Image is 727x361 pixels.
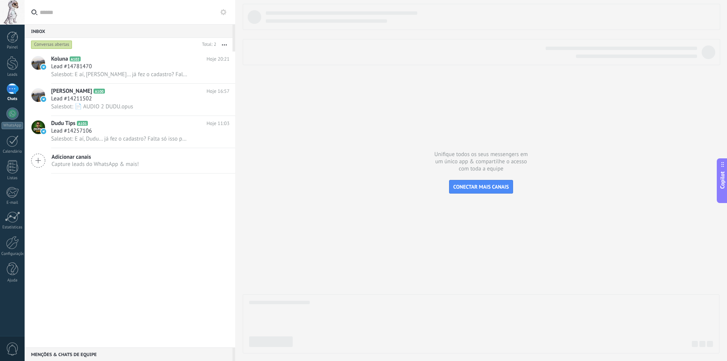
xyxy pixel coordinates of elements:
span: Adicionar canais [51,153,139,161]
img: icon [41,64,46,70]
span: Hoje 20:21 [207,55,229,63]
span: Koluna [51,55,68,63]
a: avataricon[PERSON_NAME]A100Hoje 16:57Lead #14211502Salesbot: 📄 AUDIO 2 DUDU.opus [25,84,235,116]
div: Listas [2,176,23,181]
div: Estatísticas [2,225,23,230]
span: Salesbot: E aí, Dudu… já fez o cadastro? Falta só isso pra eu liberar teu acesso VIP. 🔑 [51,135,188,142]
span: Copilot [719,171,726,189]
a: avatariconKolunaA102Hoje 20:21Lead #14781470Salesbot: E aí, [PERSON_NAME]… já fez o cadastro? Fal... [25,52,235,83]
span: A102 [70,56,81,61]
span: Salesbot: E aí, [PERSON_NAME]… já fez o cadastro? Falta só isso pra eu liberar teu acesso VIP. 🔑 [51,71,188,78]
span: Lead #14211502 [51,95,92,103]
span: Dudu Tips [51,120,75,127]
div: Conversas abertas [31,40,72,49]
img: icon [41,129,46,134]
div: Total: 2 [199,41,216,48]
span: A100 [94,89,105,94]
span: A101 [77,121,88,126]
div: Configurações [2,252,23,256]
img: icon [41,97,46,102]
div: WhatsApp [2,122,23,129]
span: Lead #14781470 [51,63,92,70]
span: Hoje 11:03 [207,120,229,127]
div: Calendário [2,149,23,154]
div: Painel [2,45,23,50]
a: avatariconDudu TipsA101Hoje 11:03Lead #14257106Salesbot: E aí, Dudu… já fez o cadastro? Falta só ... [25,116,235,148]
div: Inbox [25,24,232,38]
span: Lead #14257106 [51,127,92,135]
div: Chats [2,97,23,102]
div: Ajuda [2,278,23,283]
div: Leads [2,72,23,77]
span: CONECTAR MAIS CANAIS [453,183,509,190]
button: CONECTAR MAIS CANAIS [449,180,513,194]
div: Menções & Chats de equipe [25,347,232,361]
span: Capture leads do WhatsApp & mais! [51,161,139,168]
div: E-mail [2,200,23,205]
span: Salesbot: 📄 AUDIO 2 DUDU.opus [51,103,133,110]
span: [PERSON_NAME] [51,88,92,95]
span: Hoje 16:57 [207,88,229,95]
